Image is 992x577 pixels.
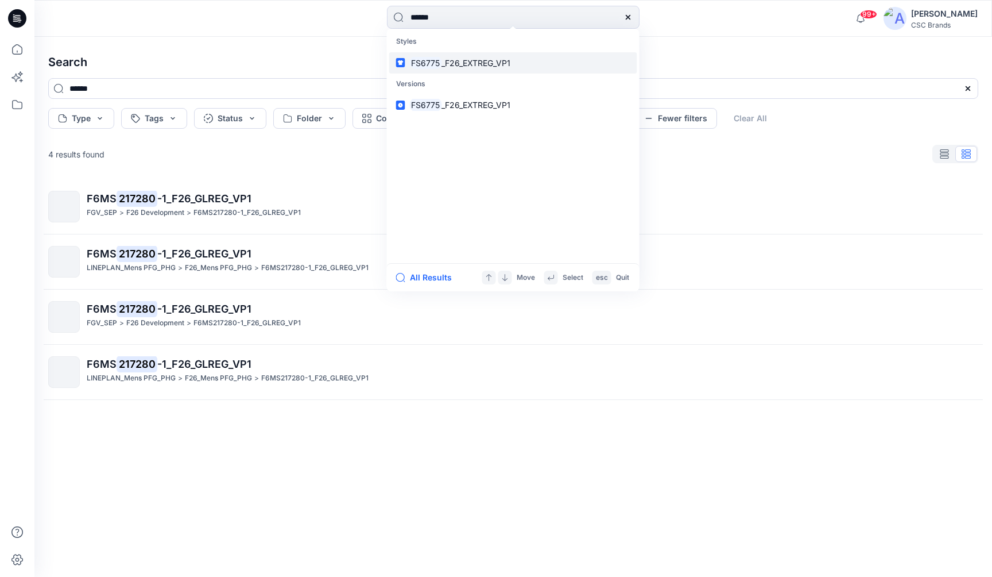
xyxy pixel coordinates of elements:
[517,272,535,284] p: Move
[48,108,114,129] button: Type
[126,317,184,329] p: F26 Development
[87,207,117,219] p: FGV_SEP
[41,349,985,395] a: F6MS217280-1_F26_GLREG_VP1LINEPLAN_Mens PFG_PHG>F26_Mens PFG_PHG>F6MS217280-1_F26_GLREG_VP1
[119,207,124,219] p: >
[410,56,442,70] mark: FS6775
[87,358,117,370] span: F6MS
[396,271,459,284] button: All Results
[87,262,176,274] p: LINEPLAN_Mens PFG_PHG
[261,262,369,274] p: F6MS217280-1_F26_GLREG_VP1
[87,372,176,384] p: LINEPLAN_Mens PFG_PHG
[254,262,259,274] p: >
[860,10,877,19] span: 99+
[389,74,637,95] p: Versions
[185,372,252,384] p: F26_Mens PFG_PHG
[187,207,191,219] p: >
[389,52,637,74] a: FS6775_F26_EXTREG_VP1
[41,184,985,229] a: F6MS217280-1_F26_GLREG_VP1FGV_SEP>F26 Development>F6MS217280-1_F26_GLREG_VP1
[352,108,440,129] button: Collection
[254,372,259,384] p: >
[441,100,510,110] span: _F26_EXTREG_VP1
[41,239,985,284] a: F6MS217280-1_F26_GLREG_VP1LINEPLAN_Mens PFG_PHG>F26_Mens PFG_PHG>F6MS217280-1_F26_GLREG_VP1
[194,108,266,129] button: Status
[87,248,117,260] span: F6MS
[157,248,251,260] span: -1_F26_GLREG_VP1
[157,193,251,205] span: -1_F26_GLREG_VP1
[193,207,301,219] p: F6MS217280-1_F26_GLREG_VP1
[117,190,157,206] mark: 217280
[389,31,637,52] p: Styles
[563,272,583,284] p: Select
[273,108,346,129] button: Folder
[178,372,183,384] p: >
[126,207,184,219] p: F26 Development
[193,317,301,329] p: F6MS217280-1_F26_GLREG_VP1
[410,98,442,111] mark: FS6775
[185,262,252,274] p: F26_Mens PFG_PHG
[119,317,124,329] p: >
[41,294,985,340] a: F6MS217280-1_F26_GLREG_VP1FGV_SEP>F26 Development>F6MS217280-1_F26_GLREG_VP1
[178,262,183,274] p: >
[261,372,369,384] p: F6MS217280-1_F26_GLREG_VP1
[616,272,629,284] p: Quit
[883,7,906,30] img: avatar
[157,303,251,315] span: -1_F26_GLREG_VP1
[117,301,157,317] mark: 217280
[48,148,104,160] p: 4 results found
[634,108,717,129] button: Fewer filters
[87,193,117,205] span: F6MS
[187,317,191,329] p: >
[157,358,251,370] span: -1_F26_GLREG_VP1
[911,21,978,29] div: CSC Brands
[117,356,157,372] mark: 217280
[389,94,637,116] a: FS6775_F26_EXTREG_VP1
[121,108,187,129] button: Tags
[911,7,978,21] div: [PERSON_NAME]
[87,303,117,315] span: F6MS
[441,58,510,68] span: _F26_EXTREG_VP1
[39,46,987,78] h4: Search
[596,272,608,284] p: esc
[117,245,157,261] mark: 217280
[87,317,117,329] p: FGV_SEP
